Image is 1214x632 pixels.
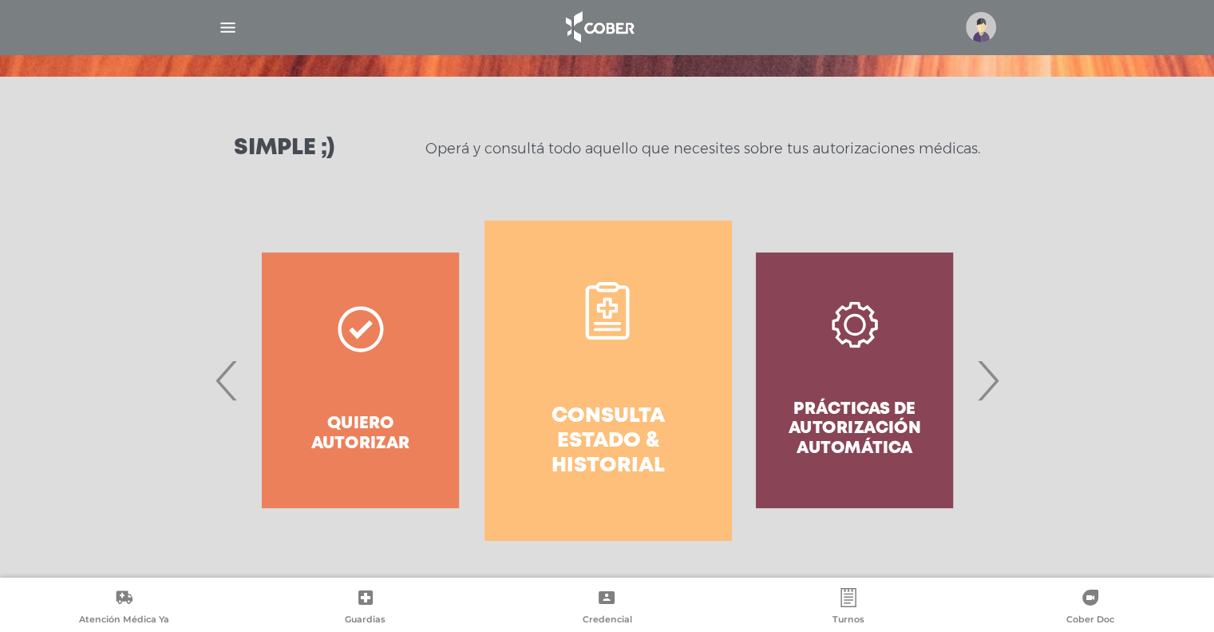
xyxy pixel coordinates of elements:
span: Previous [212,337,243,423]
span: Credencial [582,614,631,628]
img: Cober_menu-lines-white.svg [218,18,238,38]
a: Consulta estado & historial [484,221,731,540]
h3: Simple ;) [234,137,334,160]
span: Next [972,337,1003,423]
a: Guardias [245,588,487,629]
span: Guardias [345,614,386,628]
h4: Consulta estado & historial [513,404,702,479]
p: Operá y consultá todo aquello que necesites sobre tus autorizaciones médicas. [425,139,980,158]
a: Atención Médica Ya [3,588,245,629]
a: Credencial [486,588,728,629]
span: Cober Doc [1066,614,1114,628]
a: Turnos [728,588,970,629]
a: Cober Doc [969,588,1211,629]
span: Turnos [832,614,864,628]
span: Atención Médica Ya [79,614,169,628]
img: profile-placeholder.svg [966,12,996,42]
img: logo_cober_home-white.png [557,8,641,46]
